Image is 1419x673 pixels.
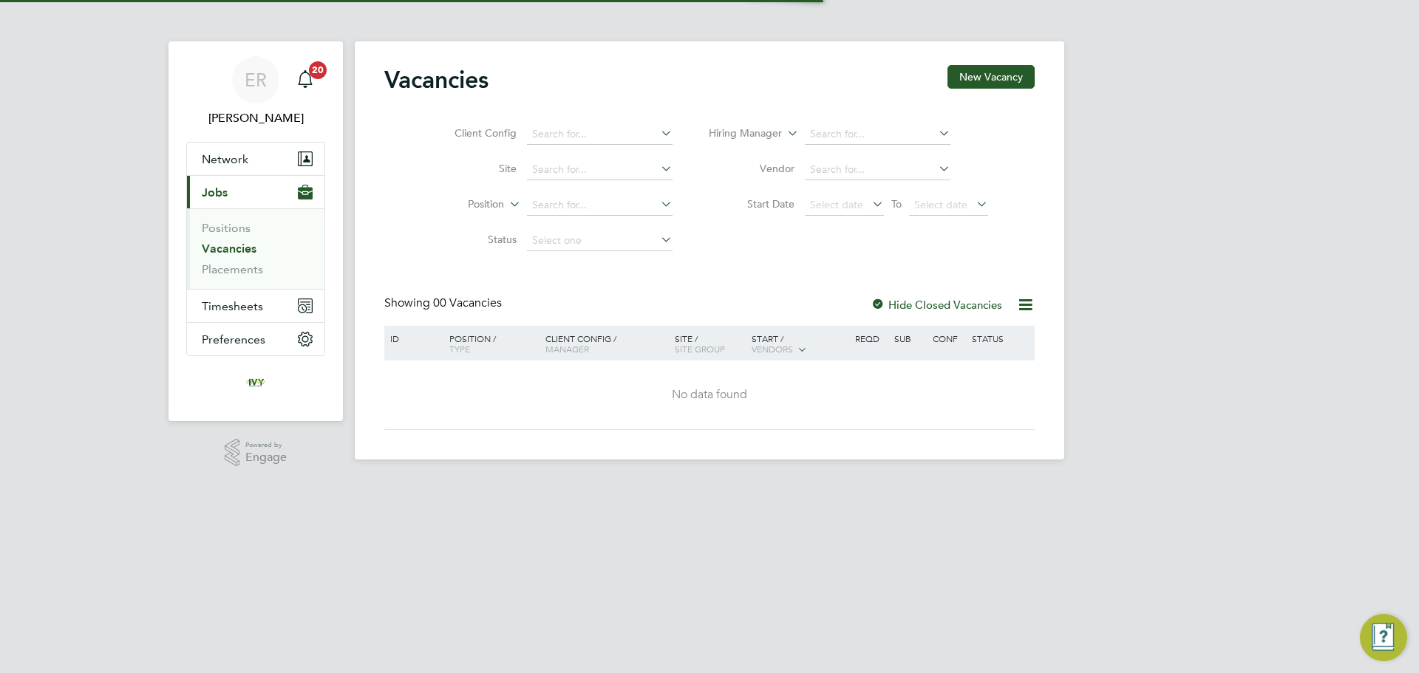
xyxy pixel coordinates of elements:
[671,326,749,361] div: Site /
[244,371,268,394] img: ivyresourcegroup-logo-retina.png
[384,65,489,95] h2: Vacancies
[887,194,906,213] span: To
[709,162,794,175] label: Vendor
[187,208,324,289] div: Jobs
[202,221,251,235] a: Positions
[805,160,950,180] input: Search for...
[186,109,325,127] span: Emma Randall
[805,124,950,145] input: Search for...
[914,198,967,211] span: Select date
[1360,614,1407,661] button: Engage Resource Center
[245,70,267,89] span: ER
[947,65,1035,89] button: New Vacancy
[709,197,794,211] label: Start Date
[871,298,1002,312] label: Hide Closed Vacancies
[202,152,248,166] span: Network
[419,197,504,212] label: Position
[225,439,287,467] a: Powered byEngage
[387,387,1032,403] div: No data found
[527,160,673,180] input: Search for...
[545,343,589,355] span: Manager
[186,56,325,127] a: ER[PERSON_NAME]
[202,262,263,276] a: Placements
[542,326,671,361] div: Client Config /
[245,439,287,451] span: Powered by
[187,323,324,355] button: Preferences
[432,233,517,246] label: Status
[186,371,325,394] a: Go to home page
[384,295,505,311] div: Showing
[245,451,287,464] span: Engage
[202,299,263,313] span: Timesheets
[187,290,324,322] button: Timesheets
[432,126,517,140] label: Client Config
[891,326,929,351] div: Sub
[810,198,863,211] span: Select date
[187,143,324,175] button: Network
[697,126,782,141] label: Hiring Manager
[968,326,1032,351] div: Status
[438,326,542,361] div: Position /
[752,343,793,355] span: Vendors
[202,242,256,256] a: Vacancies
[187,176,324,208] button: Jobs
[290,56,320,103] a: 20
[527,230,673,251] input: Select one
[202,185,228,199] span: Jobs
[433,295,502,310] span: 00 Vacancies
[449,343,470,355] span: Type
[851,326,890,351] div: Reqd
[432,162,517,175] label: Site
[527,195,673,216] input: Search for...
[387,326,438,351] div: ID
[309,61,327,79] span: 20
[748,326,851,363] div: Start /
[929,326,967,351] div: Conf
[169,41,343,421] nav: Main navigation
[527,124,673,145] input: Search for...
[675,343,725,355] span: Site Group
[202,332,265,346] span: Preferences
